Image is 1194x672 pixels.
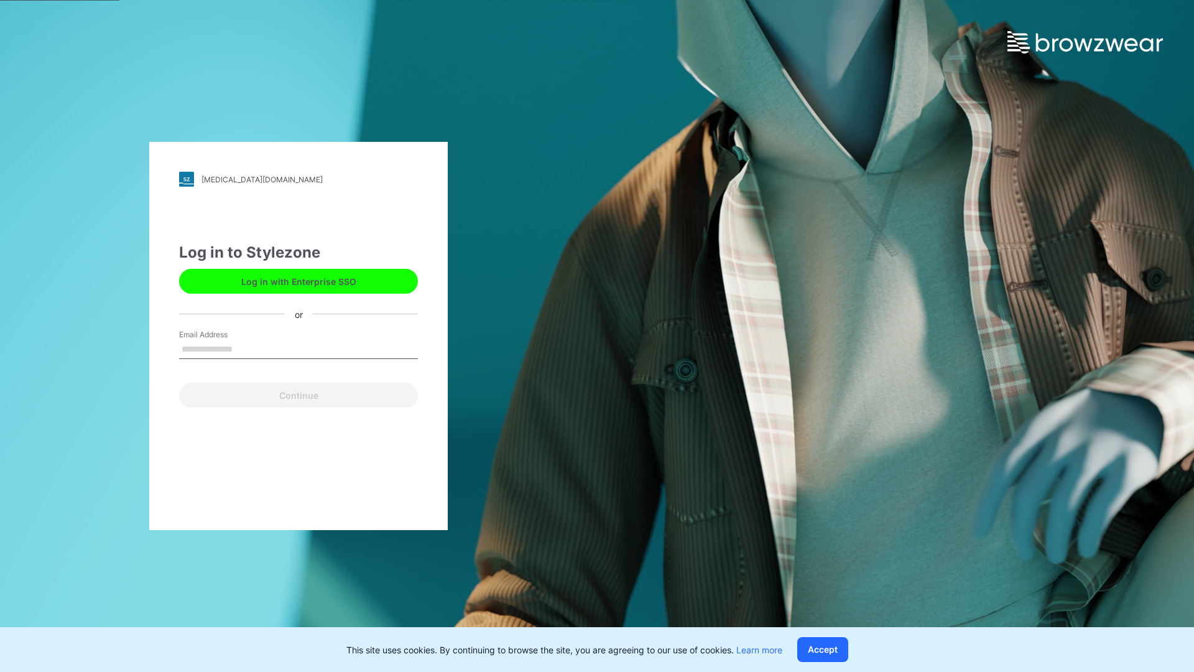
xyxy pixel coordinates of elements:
[179,172,194,187] img: stylezone-logo.562084cfcfab977791bfbf7441f1a819.svg
[285,307,313,320] div: or
[797,637,848,662] button: Accept
[179,329,266,340] label: Email Address
[736,645,782,655] a: Learn more
[179,269,418,294] button: Log in with Enterprise SSO
[346,643,782,656] p: This site uses cookies. By continuing to browse the site, you are agreeing to our use of cookies.
[179,241,418,264] div: Log in to Stylezone
[201,175,323,184] div: [MEDICAL_DATA][DOMAIN_NAME]
[1007,31,1163,54] img: browzwear-logo.e42bd6dac1945053ebaf764b6aa21510.svg
[179,172,418,187] a: [MEDICAL_DATA][DOMAIN_NAME]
